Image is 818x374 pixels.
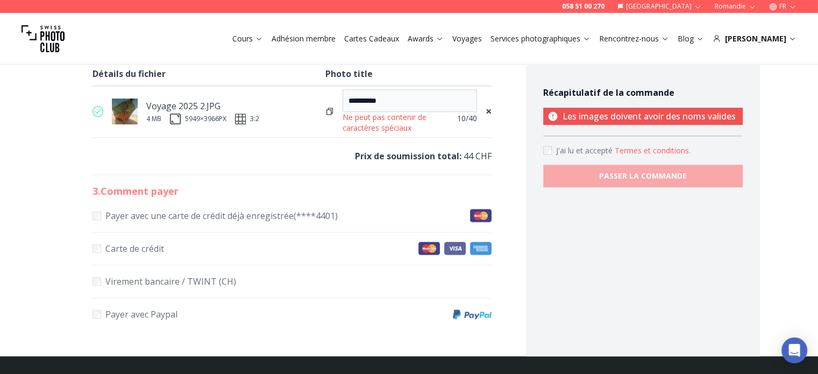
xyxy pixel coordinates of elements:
button: Adhésion membre [267,31,340,46]
img: ratio [235,114,246,124]
span: 3:2 [250,115,259,123]
a: Adhésion membre [272,33,336,44]
a: Awards [408,33,444,44]
a: Rencontrez-nous [599,33,669,44]
button: Blog [673,31,708,46]
img: thumb [112,98,138,124]
button: Services photographiques [486,31,595,46]
div: Voyage 2025 2.JPG [146,98,259,114]
p: 44 CHF [93,149,492,164]
span: 10 /40 [457,113,477,124]
a: Blog [678,33,704,44]
button: Accept termsJ'ai lu et accepté [615,145,691,156]
div: 4 MB [146,115,161,123]
h4: Récapitulatif de la commande [543,86,743,99]
div: Photo title [325,66,492,81]
a: Voyages [452,33,482,44]
b: PASSER LA COMMANDE [599,171,687,181]
button: Awards [403,31,448,46]
a: Cartes Cadeaux [344,33,399,44]
div: [PERSON_NAME] [713,33,796,44]
button: Cours [228,31,267,46]
div: Open Intercom Messenger [781,337,807,363]
img: size [170,114,181,124]
img: valid [93,106,103,117]
a: 058 51 00 270 [562,2,604,11]
span: J'ai lu et accepté [556,145,615,156]
input: Accept terms [543,146,552,154]
a: Services photographiques [490,33,591,44]
span: × [486,104,492,119]
button: Voyages [448,31,486,46]
button: Rencontrez-nous [595,31,673,46]
div: 5949 × 3966 PX [185,115,226,123]
p: Les images doivent avoir des noms valides [543,108,743,125]
button: PASSER LA COMMANDE [543,165,743,187]
div: Détails du fichier [93,66,325,81]
button: Cartes Cadeaux [340,31,403,46]
div: Ne peut pas contenir de caractères spéciaux [343,112,444,133]
b: Prix de soumission total : [355,150,461,162]
a: Cours [232,33,263,44]
img: Swiss photo club [22,17,65,60]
